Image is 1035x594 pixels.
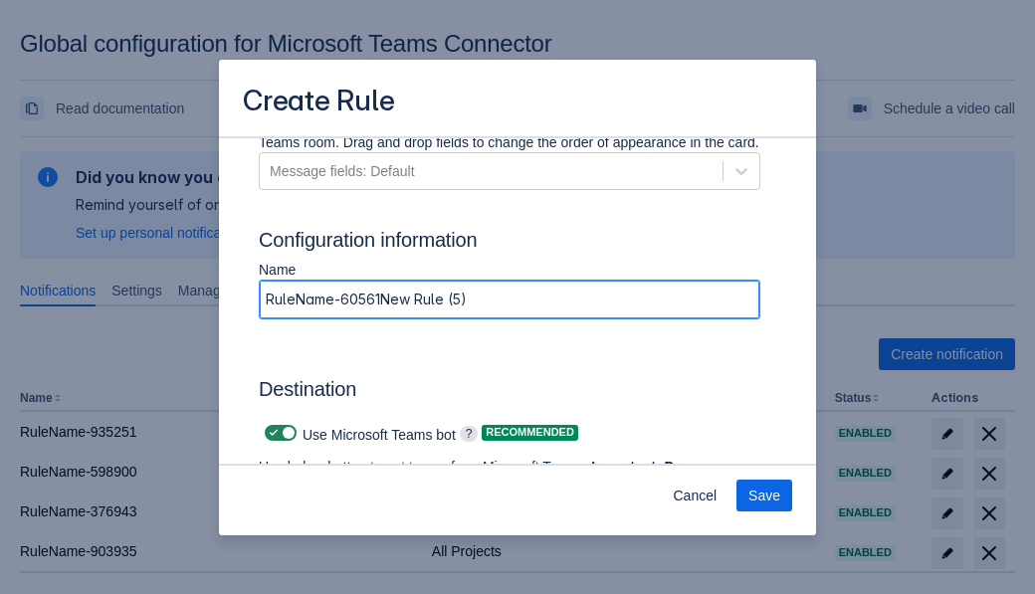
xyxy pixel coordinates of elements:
div: Scrollable content [219,136,816,466]
span: Save [748,480,780,511]
span: Cancel [673,480,717,511]
span: Recommended [482,427,578,438]
h3: Configuration information [259,228,776,260]
h3: Destination [259,377,760,409]
h3: Create Rule [243,84,395,122]
p: Use below button to get teams from Microsoft Teams. [259,457,728,496]
p: Name [259,260,760,280]
button: Save [736,480,792,511]
div: Message fields: Default [270,161,415,181]
span: ? [460,426,479,442]
button: Cancel [661,480,728,511]
div: Use Microsoft Teams bot [259,419,456,447]
input: Please enter the name of the rule here [260,282,759,317]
